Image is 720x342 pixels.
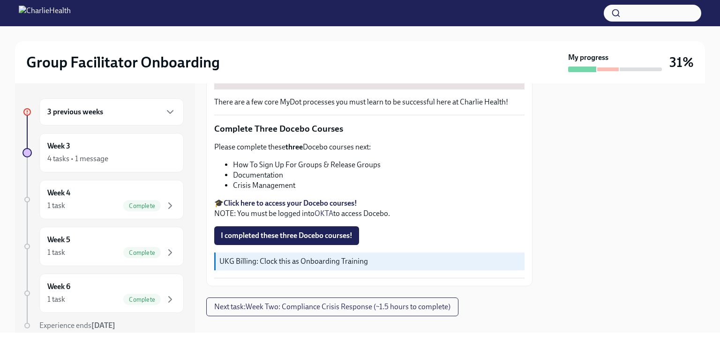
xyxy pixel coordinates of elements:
[22,274,184,313] a: Week 61 taskComplete
[214,97,525,107] p: There are a few core MyDot processes you must learn to be successful here at Charlie Health!
[123,249,161,256] span: Complete
[214,123,525,135] p: Complete Three Docebo Courses
[214,198,525,219] p: 🎓 NOTE: You must be logged into to access Docebo.
[123,202,161,209] span: Complete
[221,231,352,240] span: I completed these three Docebo courses!
[47,141,70,151] h6: Week 3
[224,199,357,208] a: Click here to access your Docebo courses!
[47,235,70,245] h6: Week 5
[22,133,184,172] a: Week 34 tasks • 1 message
[47,282,70,292] h6: Week 6
[233,180,525,191] li: Crisis Management
[47,188,70,198] h6: Week 4
[669,54,694,71] h3: 31%
[47,201,65,211] div: 1 task
[39,321,115,330] span: Experience ends
[19,6,71,21] img: CharlieHealth
[22,180,184,219] a: Week 41 taskComplete
[214,142,525,152] p: Please complete these Docebo courses next:
[214,226,359,245] button: I completed these three Docebo courses!
[214,302,450,312] span: Next task : Week Two: Compliance Crisis Response (~1.5 hours to complete)
[206,297,458,316] button: Next task:Week Two: Compliance Crisis Response (~1.5 hours to complete)
[47,247,65,258] div: 1 task
[285,142,303,151] strong: three
[233,160,525,170] li: How To Sign Up For Groups & Release Groups
[233,170,525,180] li: Documentation
[219,256,521,267] p: UKG Billing: Clock this as Onboarding Training
[39,98,184,126] div: 3 previous weeks
[47,154,108,164] div: 4 tasks • 1 message
[47,294,65,305] div: 1 task
[568,52,608,63] strong: My progress
[22,227,184,266] a: Week 51 taskComplete
[315,209,333,218] a: OKTA
[47,107,103,117] h6: 3 previous weeks
[26,53,220,72] h2: Group Facilitator Onboarding
[91,321,115,330] strong: [DATE]
[123,296,161,303] span: Complete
